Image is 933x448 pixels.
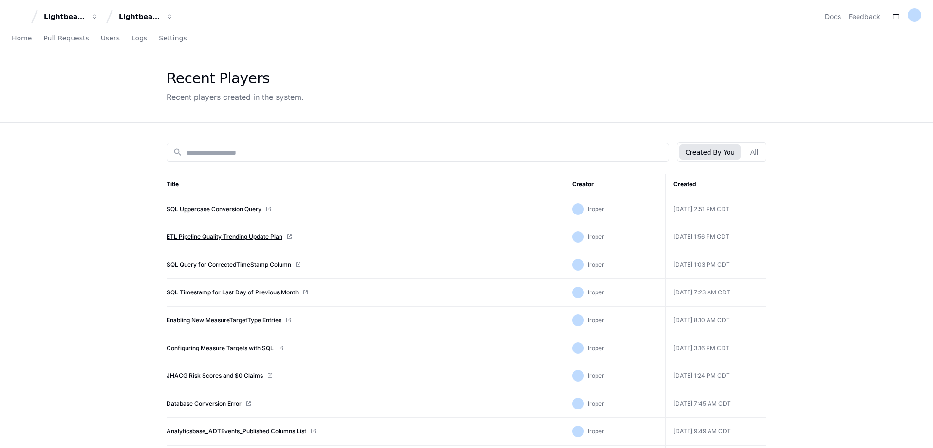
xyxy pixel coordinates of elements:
span: lroper [588,400,604,407]
th: Title [167,174,564,195]
span: lroper [588,428,604,435]
td: [DATE] 7:23 AM CDT [665,279,766,307]
a: Users [101,27,120,50]
td: [DATE] 1:03 PM CDT [665,251,766,279]
span: lroper [588,344,604,351]
a: Home [12,27,32,50]
td: [DATE] 7:45 AM CDT [665,390,766,418]
a: ETL Pipeline Quality Trending Update Plan [167,233,282,241]
button: Feedback [849,12,880,21]
span: Users [101,35,120,41]
a: Configuring Measure Targets with SQL [167,344,274,352]
span: lroper [588,289,604,296]
a: SQL Timestamp for Last Day of Previous Month [167,289,299,296]
th: Created [665,174,766,195]
span: Settings [159,35,187,41]
td: [DATE] 8:10 AM CDT [665,307,766,334]
span: lroper [588,205,604,213]
span: lroper [588,261,604,268]
td: [DATE] 1:56 PM CDT [665,223,766,251]
span: lroper [588,316,604,324]
a: Settings [159,27,187,50]
span: Pull Requests [43,35,89,41]
th: Creator [564,174,665,195]
button: Created By You [679,144,740,160]
a: Logs [131,27,147,50]
div: Recent Players [167,70,304,87]
a: SQL Query for CorrectedTimeStamp Column [167,261,291,269]
a: JHACG Risk Scores and $0 Claims [167,372,263,380]
td: [DATE] 9:49 AM CDT [665,418,766,446]
td: [DATE] 1:24 PM CDT [665,362,766,390]
div: Recent players created in the system. [167,91,304,103]
a: Database Conversion Error [167,400,242,408]
a: Pull Requests [43,27,89,50]
a: Analyticsbase_ADTEvents_Published Columns List [167,428,306,435]
span: Logs [131,35,147,41]
span: lroper [588,372,604,379]
td: [DATE] 2:51 PM CDT [665,195,766,223]
span: Home [12,35,32,41]
a: Enabling New MeasureTargetType Entries [167,316,281,324]
button: Lightbeam Health [40,8,102,25]
span: lroper [588,233,604,240]
div: Lightbeam Health Solutions [119,12,161,21]
button: Lightbeam Health Solutions [115,8,177,25]
div: Lightbeam Health [44,12,86,21]
a: Docs [825,12,841,21]
mat-icon: search [173,147,183,157]
a: SQL Uppercase Conversion Query [167,205,261,213]
button: All [745,144,764,160]
td: [DATE] 3:16 PM CDT [665,334,766,362]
